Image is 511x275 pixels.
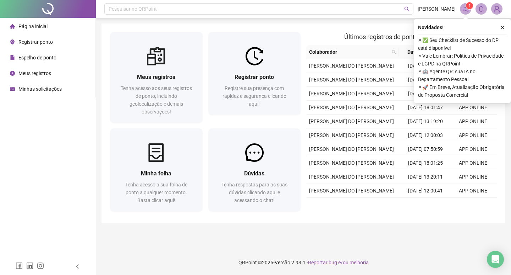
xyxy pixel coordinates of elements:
span: Reportar bug e/ou melhoria [308,260,369,265]
td: [DATE] 12:00:03 [402,128,449,142]
td: [DATE] 07:51:27 [402,87,449,101]
a: Registrar pontoRegistre sua presença com rapidez e segurança clicando aqui! [208,32,301,115]
span: Minhas solicitações [18,86,62,92]
span: ⚬ 🤖 Agente QR: sua IA no Departamento Pessoal [418,68,507,83]
span: environment [10,39,15,44]
td: APP ONLINE [449,198,497,212]
span: Espelho de ponto [18,55,56,60]
footer: QRPoint © 2025 - 2.93.1 - [96,250,511,275]
span: home [10,24,15,29]
td: APP ONLINE [449,142,497,156]
span: Registrar ponto [235,74,274,80]
td: APP ONLINE [449,115,497,128]
td: [DATE] 13:19:20 [402,115,449,128]
td: APP ONLINE [449,128,497,142]
span: file [10,55,15,60]
span: Meus registros [18,70,51,76]
td: APP ONLINE [449,184,497,198]
span: [PERSON_NAME] DO [PERSON_NAME] [309,174,394,180]
span: close [500,25,505,30]
span: Colaborador [309,48,389,56]
span: bell [478,6,484,12]
span: Registrar ponto [18,39,53,45]
span: Últimos registros de ponto sincronizados [344,33,459,41]
span: 1 [468,3,471,8]
span: [PERSON_NAME] DO [PERSON_NAME] [309,105,394,110]
th: Data/Hora [399,45,445,59]
span: [PERSON_NAME] DO [PERSON_NAME] [309,188,394,194]
span: [PERSON_NAME] DO [PERSON_NAME] [309,77,394,83]
span: ⚬ Vale Lembrar: Política de Privacidade e LGPD na QRPoint [418,52,507,68]
span: [PERSON_NAME] DO [PERSON_NAME] [309,63,394,69]
td: [DATE] 12:00:41 [402,184,449,198]
span: [PERSON_NAME] DO [PERSON_NAME] [309,160,394,166]
div: Open Intercom Messenger [487,251,504,268]
td: [DATE] 07:50:59 [402,142,449,156]
span: ⚬ ✅ Seu Checklist de Sucesso do DP está disponível [418,36,507,52]
span: search [392,50,396,54]
span: schedule [10,86,15,91]
span: Tenha acesso aos seus registros de ponto, incluindo geolocalização e demais observações! [121,85,192,115]
span: notification [462,6,469,12]
span: [PERSON_NAME] DO [PERSON_NAME] [309,132,394,138]
span: clock-circle [10,71,15,76]
td: APP ONLINE [449,156,497,170]
a: DúvidasTenha respostas para as suas dúvidas clicando aqui e acessando o chat! [208,128,301,211]
span: search [390,47,397,57]
a: Meus registrosTenha acesso aos seus registros de ponto, incluindo geolocalização e demais observa... [110,32,203,123]
td: [DATE] 13:20:25 [402,59,449,73]
span: [PERSON_NAME] [418,5,456,13]
span: [PERSON_NAME] DO [PERSON_NAME] [309,146,394,152]
td: [DATE] 18:01:25 [402,156,449,170]
img: 58234 [491,4,502,14]
span: search [404,6,410,12]
td: [DATE] 07:45:44 [402,198,449,212]
span: Tenha acesso a sua folha de ponto a qualquer momento. Basta clicar aqui! [125,182,187,203]
td: [DATE] 11:58:38 [402,73,449,87]
span: Dúvidas [244,170,264,177]
span: left [75,264,80,269]
span: Página inicial [18,23,48,29]
span: Data/Hora [402,48,437,56]
span: Novidades ! [418,23,444,31]
span: Tenha respostas para as suas dúvidas clicando aqui e acessando o chat! [221,182,287,203]
td: [DATE] 18:01:47 [402,101,449,115]
td: APP ONLINE [449,101,497,115]
span: Meus registros [137,74,175,80]
span: Registre sua presença com rapidez e segurança clicando aqui! [222,85,286,107]
span: instagram [37,262,44,269]
span: [PERSON_NAME] DO [PERSON_NAME] [309,118,394,124]
span: Minha folha [141,170,171,177]
td: APP ONLINE [449,170,497,184]
span: [PERSON_NAME] DO [PERSON_NAME] [309,91,394,96]
span: ⚬ 🚀 Em Breve, Atualização Obrigatória de Proposta Comercial [418,83,507,99]
span: linkedin [26,262,33,269]
span: facebook [16,262,23,269]
a: Minha folhaTenha acesso a sua folha de ponto a qualquer momento. Basta clicar aqui! [110,128,203,211]
td: [DATE] 13:20:11 [402,170,449,184]
span: Versão [275,260,290,265]
sup: 1 [466,2,473,9]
